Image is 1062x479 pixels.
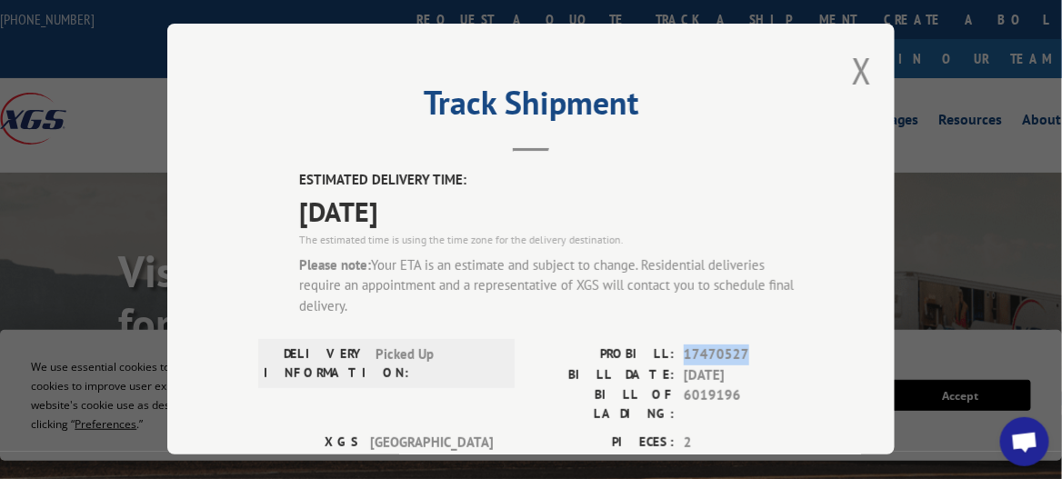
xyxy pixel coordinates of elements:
[684,385,804,424] span: 6019196
[531,433,675,454] label: PIECES:
[299,232,804,248] div: The estimated time is using the time zone for the delivery destination.
[531,344,675,365] label: PROBILL:
[684,344,804,365] span: 17470527
[531,365,675,386] label: BILL DATE:
[684,454,804,474] span: 584
[299,170,804,191] label: ESTIMATED DELIVERY TIME:
[852,46,872,95] button: Close modal
[684,433,804,454] span: 2
[299,255,804,317] div: Your ETA is an estimate and subject to change. Residential deliveries require an appointment and ...
[1000,417,1049,466] a: Open chat
[264,344,366,383] label: DELIVERY INFORMATION:
[376,344,498,383] span: Picked Up
[299,191,804,232] span: [DATE]
[531,454,675,474] label: WEIGHT:
[531,385,675,424] label: BILL OF LADING:
[684,365,804,386] span: [DATE]
[299,256,371,274] strong: Please note:
[258,90,804,125] h2: Track Shipment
